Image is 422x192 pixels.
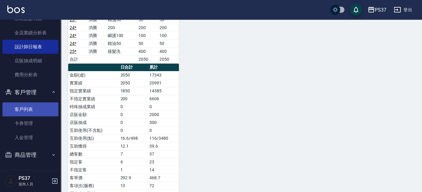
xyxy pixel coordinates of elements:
[148,63,179,71] th: 累計
[148,111,179,118] td: 2000
[2,68,58,82] a: 費用分析表
[106,32,137,39] td: 瞬護100
[19,181,50,187] p: 服務人員
[119,95,148,103] td: 200
[2,54,58,68] a: 店販抽成明細
[68,111,119,118] td: 店販金額
[137,24,158,32] td: 200
[2,84,58,100] button: 客戶管理
[158,32,179,39] td: 100
[148,182,179,190] td: 72
[350,4,362,16] button: save
[2,26,58,40] a: 全店業績分析表
[158,55,179,63] td: 2050
[158,39,179,47] td: 50
[2,147,58,163] button: 商品管理
[119,111,148,118] td: 0
[137,39,158,47] td: 50
[148,118,179,126] td: 500
[119,79,148,87] td: 2050
[119,126,148,134] td: 0
[119,158,148,166] td: 6
[119,118,148,126] td: 0
[2,102,58,116] a: 客戶列表
[2,40,58,54] a: 設計師日報表
[119,103,148,111] td: 0
[5,175,17,187] img: Person
[68,118,119,126] td: 店販抽成
[87,24,106,32] td: 消費
[119,166,148,174] td: 1
[7,5,25,13] img: Logo
[148,103,179,111] td: 0
[68,79,119,87] td: 實業績
[148,150,179,158] td: 37
[68,158,119,166] td: 指定客
[148,134,179,142] td: 116/3480
[68,166,119,174] td: 不指定客
[365,4,389,16] button: PS37
[119,134,148,142] td: 16.6/498
[137,55,158,63] td: 2050
[158,24,179,32] td: 200
[148,95,179,103] td: 6606
[119,182,148,190] td: 13
[148,174,179,182] td: 468.7
[137,47,158,55] td: 400
[375,6,386,14] div: PS37
[148,71,179,79] td: 17343
[68,142,119,150] td: 互助獲得
[68,182,119,190] td: 客項次(服務)
[2,116,58,130] a: 卡券管理
[391,4,415,15] button: 登出
[119,71,148,79] td: 2050
[106,47,137,55] td: 接髮洗
[106,16,137,24] td: 精油50
[68,87,119,95] td: 指定實業績
[68,134,119,142] td: 互助使用(點)
[137,32,158,39] td: 100
[119,150,148,158] td: 7
[68,55,87,63] td: 合計
[106,39,137,47] td: 精油50
[148,158,179,166] td: 23
[158,47,179,55] td: 400
[68,71,119,79] td: 金額(虛)
[148,87,179,95] td: 14385
[19,175,50,181] h5: PS37
[119,142,148,150] td: 12.1
[148,79,179,87] td: 20991
[119,87,148,95] td: 1850
[87,32,106,39] td: 消費
[68,174,119,182] td: 客單價
[68,150,119,158] td: 總客數
[119,63,148,71] th: 日合計
[68,95,119,103] td: 不指定實業績
[87,16,106,24] td: 消費
[68,103,119,111] td: 特殊抽成業績
[68,126,119,134] td: 互助使用(不含點)
[158,16,179,24] td: 50
[106,24,137,32] td: 200
[148,166,179,174] td: 14
[148,126,179,134] td: 0
[87,39,106,47] td: 消費
[2,131,58,145] a: 入金管理
[137,16,158,24] td: 50
[87,47,106,55] td: 消費
[119,174,148,182] td: 292.9
[148,142,179,150] td: 39.6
